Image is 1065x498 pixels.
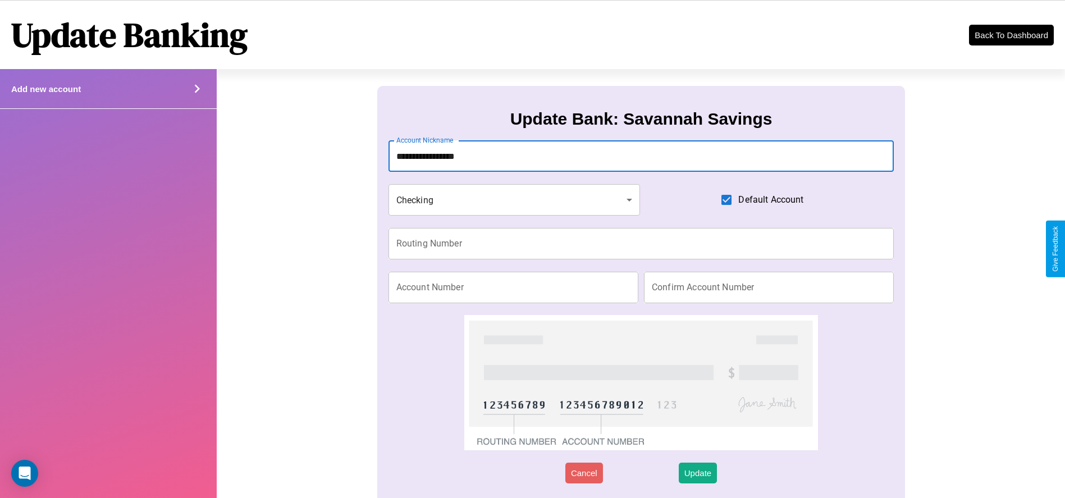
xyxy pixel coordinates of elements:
[565,463,603,483] button: Cancel
[969,25,1054,45] button: Back To Dashboard
[464,315,819,450] img: check
[396,135,454,145] label: Account Nickname
[11,460,38,487] div: Open Intercom Messenger
[388,184,640,216] div: Checking
[679,463,717,483] button: Update
[11,84,81,94] h4: Add new account
[11,12,248,58] h1: Update Banking
[1052,226,1059,272] div: Give Feedback
[738,193,803,207] span: Default Account
[510,109,773,129] h3: Update Bank: Savannah Savings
